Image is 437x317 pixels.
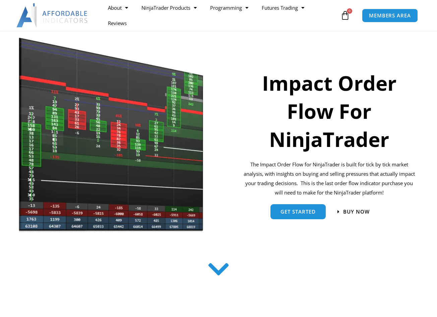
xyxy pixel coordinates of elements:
[101,15,133,31] a: Reviews
[270,204,326,219] a: get started
[280,209,316,214] span: get started
[242,69,416,153] h1: Impact Order Flow For NinjaTrader
[362,9,418,22] a: MEMBERS AREA
[18,36,204,234] img: Orderflow | Affordable Indicators – NinjaTrader
[337,209,370,214] a: Buy now
[347,8,352,14] span: 0
[369,13,411,18] span: MEMBERS AREA
[242,160,416,197] p: The Impact Order Flow for NinjaTrader is built for tick by tick market analysis, with insights on...
[16,3,88,27] img: LogoAI | Affordable Indicators – NinjaTrader
[343,209,370,214] span: Buy now
[330,6,360,25] a: 0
